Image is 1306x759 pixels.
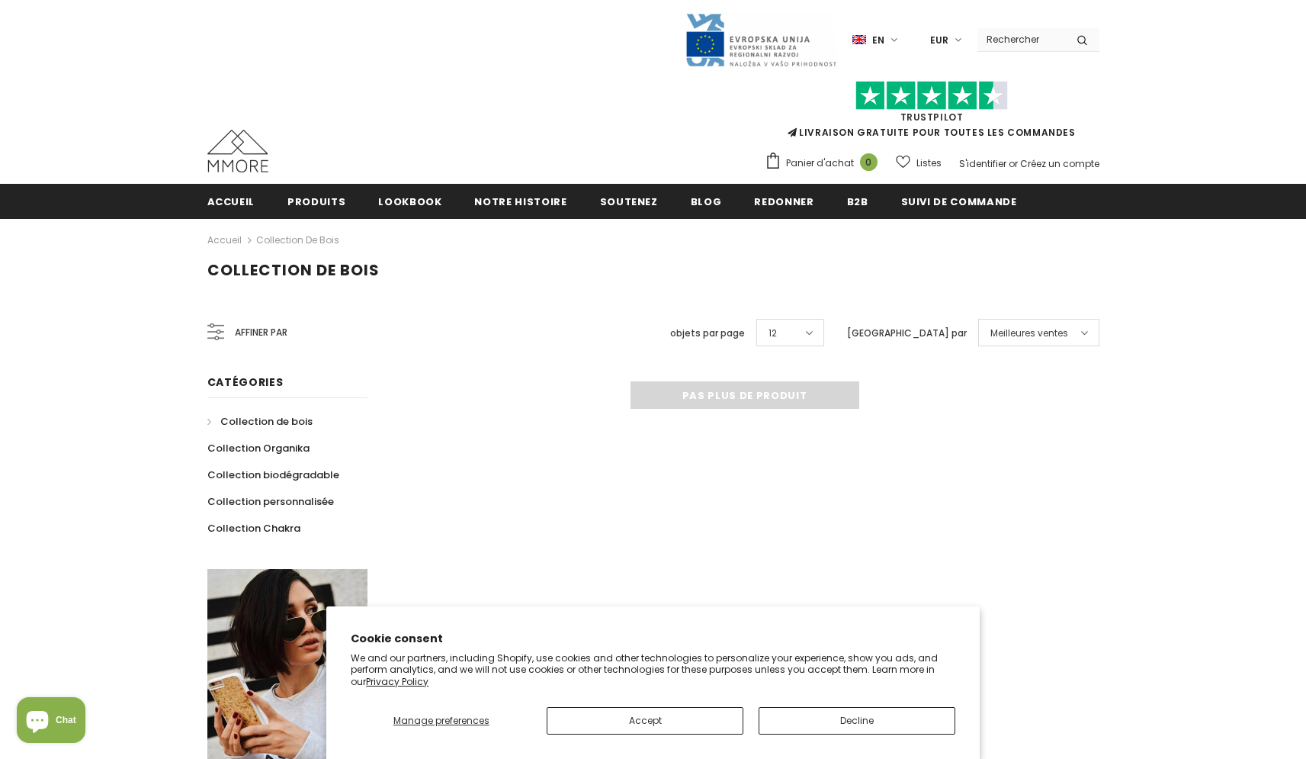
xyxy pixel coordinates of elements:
[207,488,334,515] a: Collection personnalisée
[691,184,722,218] a: Blog
[393,714,489,727] span: Manage preferences
[847,326,967,341] label: [GEOGRAPHIC_DATA] par
[235,324,287,341] span: Affiner par
[256,233,339,246] a: Collection de bois
[977,28,1065,50] input: Search Site
[207,435,310,462] a: Collection Organika
[691,195,722,209] span: Blog
[207,195,255,209] span: Accueil
[860,153,878,171] span: 0
[855,81,1008,111] img: Faites confiance aux étoiles pilotes
[207,494,334,509] span: Collection personnalisée
[896,150,942,176] a: Listes
[547,707,743,735] button: Accept
[351,652,955,688] p: We and our partners, including Shopify, use cookies and other technologies to personalize your ex...
[765,152,885,175] a: Panier d'achat 0
[207,259,380,281] span: Collection de bois
[207,130,268,172] img: Cas MMORE
[901,184,1017,218] a: Suivi de commande
[1020,157,1099,170] a: Créez un compte
[759,707,955,735] button: Decline
[351,631,955,647] h2: Cookie consent
[207,521,300,535] span: Collection Chakra
[207,468,339,482] span: Collection biodégradable
[600,184,658,218] a: soutenez
[12,697,90,747] inbox-online-store-chat: Shopify online store chat
[378,184,441,218] a: Lookbook
[207,462,339,488] a: Collection biodégradable
[685,33,837,46] a: Javni Razpis
[207,375,284,390] span: Catégories
[786,156,854,171] span: Panier d'achat
[351,707,531,735] button: Manage preferences
[207,408,313,435] a: Collection de bois
[959,157,1006,170] a: S'identifier
[852,34,866,47] img: i-lang-1.png
[754,195,813,209] span: Redonner
[220,414,313,429] span: Collection de bois
[900,111,964,124] a: TrustPilot
[901,195,1017,209] span: Suivi de commande
[207,515,300,542] a: Collection Chakra
[990,326,1068,341] span: Meilleures ventes
[287,184,345,218] a: Produits
[847,184,868,218] a: B2B
[366,675,428,688] a: Privacy Policy
[207,184,255,218] a: Accueil
[765,88,1099,139] span: LIVRAISON GRATUITE POUR TOUTES LES COMMANDES
[474,195,566,209] span: Notre histoire
[685,12,837,68] img: Javni Razpis
[474,184,566,218] a: Notre histoire
[207,231,242,249] a: Accueil
[930,33,948,48] span: EUR
[769,326,777,341] span: 12
[754,184,813,218] a: Redonner
[847,195,868,209] span: B2B
[916,156,942,171] span: Listes
[287,195,345,209] span: Produits
[207,441,310,455] span: Collection Organika
[600,195,658,209] span: soutenez
[872,33,884,48] span: en
[378,195,441,209] span: Lookbook
[670,326,745,341] label: objets par page
[1009,157,1018,170] span: or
